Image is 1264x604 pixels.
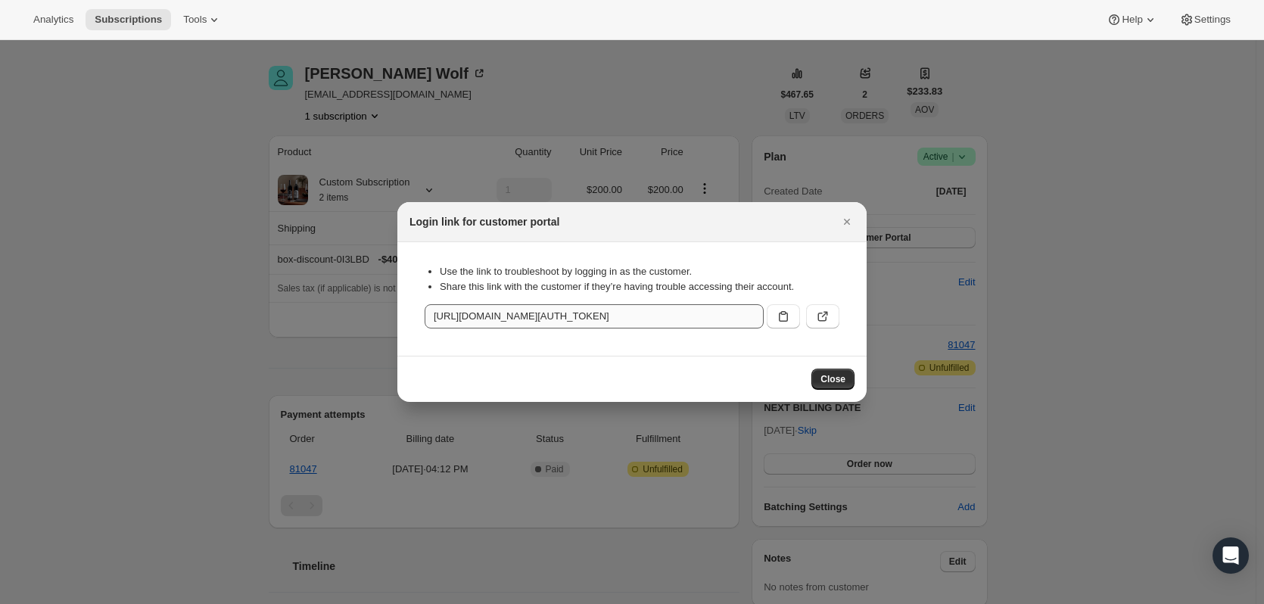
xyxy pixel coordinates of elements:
button: Settings [1170,9,1240,30]
span: Analytics [33,14,73,26]
h2: Login link for customer portal [409,214,559,229]
button: Tools [174,9,231,30]
button: Close [836,211,858,232]
button: Analytics [24,9,83,30]
li: Share this link with the customer if they’re having trouble accessing their account. [440,279,839,294]
span: Tools [183,14,207,26]
span: Close [820,373,845,385]
button: Close [811,369,855,390]
span: Settings [1194,14,1231,26]
span: Help [1122,14,1142,26]
button: Subscriptions [86,9,171,30]
button: Help [1097,9,1166,30]
div: Open Intercom Messenger [1213,537,1249,574]
span: Subscriptions [95,14,162,26]
li: Use the link to troubleshoot by logging in as the customer. [440,264,839,279]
